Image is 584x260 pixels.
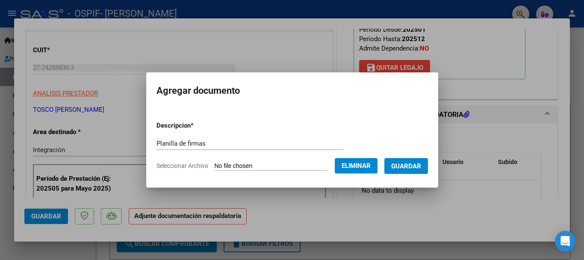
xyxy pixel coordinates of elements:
[335,158,378,173] button: Eliminar
[156,83,428,99] h2: Agregar documento
[156,121,238,131] p: Descripcion
[156,162,208,169] span: Seleccionar Archivo
[555,231,575,251] div: Open Intercom Messenger
[384,158,428,174] button: Guardar
[391,162,421,170] span: Guardar
[342,162,371,170] span: Eliminar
